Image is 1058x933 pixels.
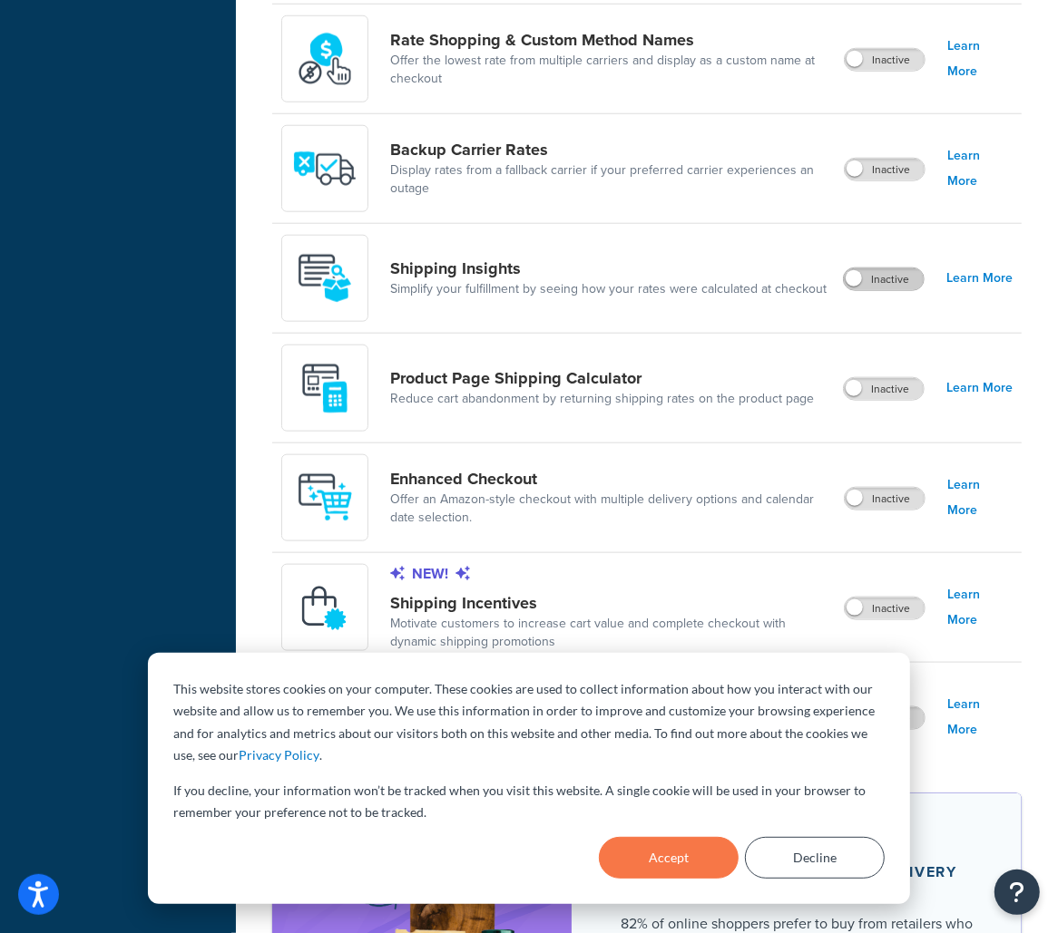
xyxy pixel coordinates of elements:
[844,268,924,290] label: Inactive
[745,837,885,879] button: Decline
[148,653,910,904] div: Cookie banner
[173,678,885,767] p: This website stores cookies on your computer. These cookies are used to collect information about...
[994,870,1040,915] button: Open Resource Center
[845,159,925,180] label: Inactive
[390,368,814,388] a: Product Page Shipping Calculator
[844,378,924,400] label: Inactive
[390,491,829,527] a: Offer an Amazon-style checkout with multiple delivery options and calendar date selection.
[293,137,357,200] img: icon-duo-feat-backup-carrier-4420b188.png
[390,615,829,651] a: Motivate customers to increase cart value and complete checkout with dynamic shipping promotions
[947,582,1013,633] a: Learn More
[293,27,357,91] img: icon-duo-feat-rate-shopping-ecdd8bed.png
[390,258,827,278] a: Shipping Insights
[845,598,925,619] label: Inactive
[390,280,827,298] a: Simplify your fulfillment by seeing how your rates were calculated at checkout
[845,49,925,71] label: Inactive
[293,466,357,530] img: RgAAAABJRU5ErkJggg==
[599,837,739,879] button: Accept
[946,266,1013,291] a: Learn More
[947,143,1013,194] a: Learn More
[946,375,1013,401] a: Learn More
[390,469,829,489] a: Enhanced Checkout
[390,564,829,613] a: New!Shipping Incentives
[390,30,829,50] a: Rate Shopping & Custom Method Names
[390,390,814,408] a: Reduce cart abandonment by returning shipping rates on the product page
[173,780,885,824] p: If you decline, your information won’t be tracked when you visit this website. A single cookie wi...
[293,356,357,420] img: +D8d0cXZM7VpdAAAAAElFTkSuQmCC
[947,692,1013,743] a: Learn More
[293,247,357,310] img: Acw9rhKYsOEjAAAAAElFTkSuQmCC
[947,472,1013,523] a: Learn More
[947,34,1013,84] a: Learn More
[390,52,829,88] a: Offer the lowest rate from multiple carriers and display as a custom name at checkout
[293,577,355,639] img: icon-shipping-incentives-64efee88.svg
[390,161,829,198] a: Display rates from a fallback carrier if your preferred carrier experiences an outage
[239,744,319,767] a: Privacy Policy
[390,564,829,584] p: New!
[845,488,925,510] label: Inactive
[390,140,829,160] a: Backup Carrier Rates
